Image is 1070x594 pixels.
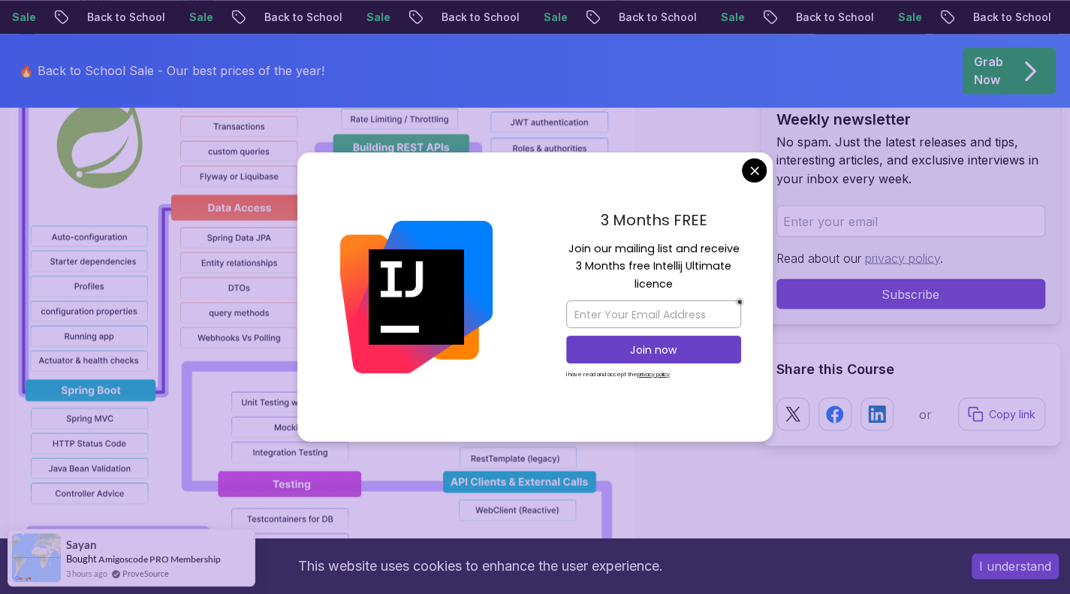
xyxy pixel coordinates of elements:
div: This website uses cookies to enhance the user experience. [11,550,949,583]
p: Sale [886,10,934,25]
p: Back to School [607,10,709,25]
p: Sale [177,10,225,25]
span: 3 hours ago [66,567,107,580]
p: Sale [354,10,402,25]
p: Back to School [252,10,354,25]
p: Sale [532,10,580,25]
p: Grab Now [974,53,1003,89]
input: Enter your email [776,205,1045,237]
p: No spam. Just the latest releases and tips, interesting articles, and exclusive interviews in you... [776,133,1045,187]
button: Copy link [958,397,1045,430]
p: Back to School [784,10,886,25]
h2: Share this Course [776,358,1045,379]
p: 🔥 Back to School Sale - Our best prices of the year! [19,62,324,80]
p: Back to School [961,10,1063,25]
p: Copy link [989,406,1035,421]
button: Subscribe [776,279,1045,309]
p: Sale [709,10,757,25]
a: privacy policy [865,250,940,265]
a: ProveSource [122,567,169,580]
p: Back to School [430,10,532,25]
p: or [919,405,932,423]
span: Bought [66,553,97,565]
button: Accept cookies [972,553,1059,579]
span: Sayan [66,538,97,551]
h2: Weekly newsletter [776,109,1045,130]
a: Amigoscode PRO Membership [98,553,221,565]
p: Back to School [75,10,177,25]
img: provesource social proof notification image [12,533,61,582]
p: Read about our . [776,249,1045,267]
